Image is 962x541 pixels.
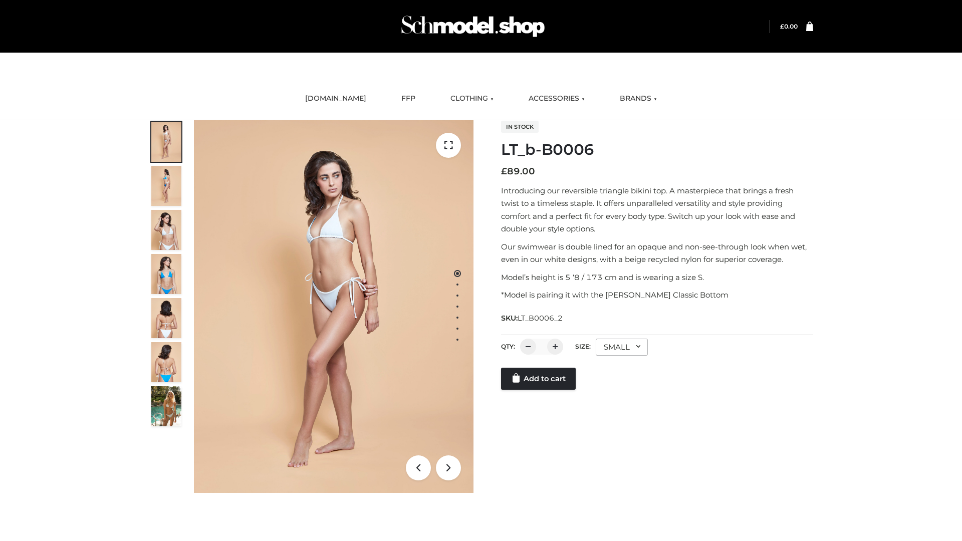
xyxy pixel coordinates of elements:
[501,312,564,324] span: SKU:
[780,23,798,30] a: £0.00
[501,368,576,390] a: Add to cart
[151,386,181,426] img: Arieltop_CloudNine_AzureSky2.jpg
[501,141,813,159] h1: LT_b-B0006
[501,166,507,177] span: £
[780,23,784,30] span: £
[596,339,648,356] div: SMALL
[151,166,181,206] img: ArielClassicBikiniTop_CloudNine_AzureSky_OW114ECO_2-scaled.jpg
[501,240,813,266] p: Our swimwear is double lined for an opaque and non-see-through look when wet, even in our white d...
[151,210,181,250] img: ArielClassicBikiniTop_CloudNine_AzureSky_OW114ECO_3-scaled.jpg
[398,7,548,46] img: Schmodel Admin 964
[501,166,535,177] bdi: 89.00
[780,23,798,30] bdi: 0.00
[501,343,515,350] label: QTY:
[151,254,181,294] img: ArielClassicBikiniTop_CloudNine_AzureSky_OW114ECO_4-scaled.jpg
[521,88,592,110] a: ACCESSORIES
[151,122,181,162] img: ArielClassicBikiniTop_CloudNine_AzureSky_OW114ECO_1-scaled.jpg
[151,298,181,338] img: ArielClassicBikiniTop_CloudNine_AzureSky_OW114ECO_7-scaled.jpg
[501,271,813,284] p: Model’s height is 5 ‘8 / 173 cm and is wearing a size S.
[194,120,473,493] img: LT_b-B0006
[501,184,813,235] p: Introducing our reversible triangle bikini top. A masterpiece that brings a fresh twist to a time...
[501,289,813,302] p: *Model is pairing it with the [PERSON_NAME] Classic Bottom
[612,88,664,110] a: BRANDS
[151,342,181,382] img: ArielClassicBikiniTop_CloudNine_AzureSky_OW114ECO_8-scaled.jpg
[443,88,501,110] a: CLOTHING
[575,343,591,350] label: Size:
[298,88,374,110] a: [DOMAIN_NAME]
[501,121,539,133] span: In stock
[518,314,563,323] span: LT_B0006_2
[394,88,423,110] a: FFP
